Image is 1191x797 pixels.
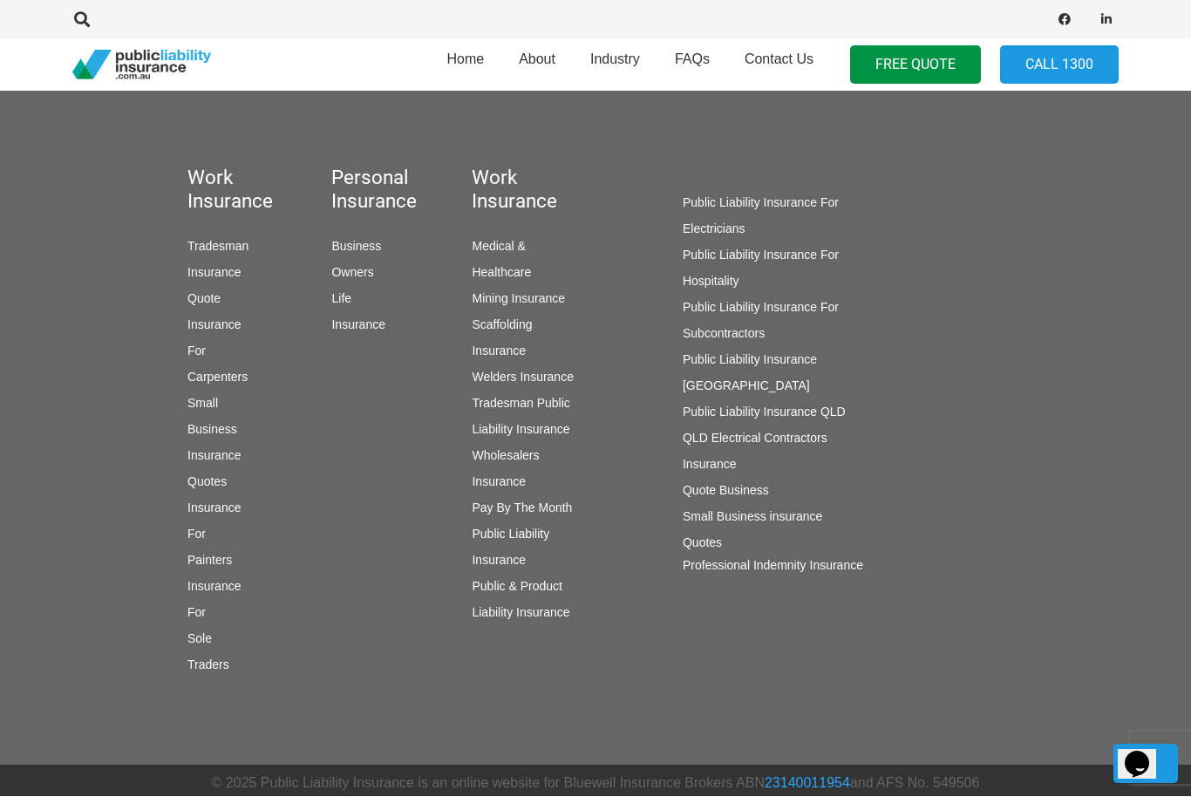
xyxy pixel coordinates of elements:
a: Mining Insurance [472,292,565,306]
a: Public Liability Insurance For Electricians [683,196,839,236]
a: Insurance For Sole Traders [187,580,241,672]
h5: Work Insurance [187,167,231,214]
a: Welders Insurance [472,371,573,385]
a: Professional Indemnity Insurance [683,559,863,573]
a: Tradesman Public Liability Insurance [472,397,569,437]
span: FAQs [675,52,710,67]
p: © 2025 Public Liability Insurance is an online website for Bluewell Insurance Brokers ABN and AFS... [174,774,1017,794]
a: About [501,34,573,97]
a: Quote Business [683,484,769,498]
a: Contact Us [727,34,831,97]
a: Insurance For Painters [187,501,241,568]
a: Medical & Healthcare [472,240,531,280]
a: QLD Electrical Contractors Insurance [683,432,827,472]
a: Home [429,34,501,97]
a: FREE QUOTE [850,46,981,85]
h5: Personal Insurance [331,167,371,214]
a: LinkedIn [1094,8,1119,32]
a: Call 1300 [1000,46,1119,85]
a: Small Business insurance Quotes [683,510,822,550]
a: FAQs [657,34,727,97]
a: Facebook [1052,8,1077,32]
a: Small Business Insurance Quotes [187,397,241,489]
a: Scaffolding Insurance [472,318,532,358]
h5: Work Insurance [472,167,582,214]
a: Insurance For Carpenters [187,318,248,385]
span: Home [446,52,484,67]
a: Pay By The Month Public Liability Insurance [472,501,572,568]
span: About [519,52,555,67]
span: Industry [590,52,640,67]
a: Tradesman Insurance Quote [187,240,248,306]
a: Business Owners Life Insurance [331,240,385,332]
a: Public & Product Liability Insurance [472,580,569,620]
iframe: chat widget [1118,727,1174,780]
a: Industry [573,34,657,97]
a: Wholesalers Insurance [472,449,539,489]
a: pli_logotransparent [72,51,211,81]
a: Public Liability Insurance For Subcontractors [683,301,839,341]
h5: Work Insurance [683,167,863,190]
a: Public Liability Insurance For Hospitality [683,249,839,289]
a: Public Liability Insurance QLD [683,405,846,419]
a: 23140011954 [765,776,850,791]
a: Search [65,12,99,28]
a: Back to top [1113,745,1178,784]
a: Public Liability Insurance [GEOGRAPHIC_DATA] [683,353,817,393]
span: Contact Us [745,52,813,67]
